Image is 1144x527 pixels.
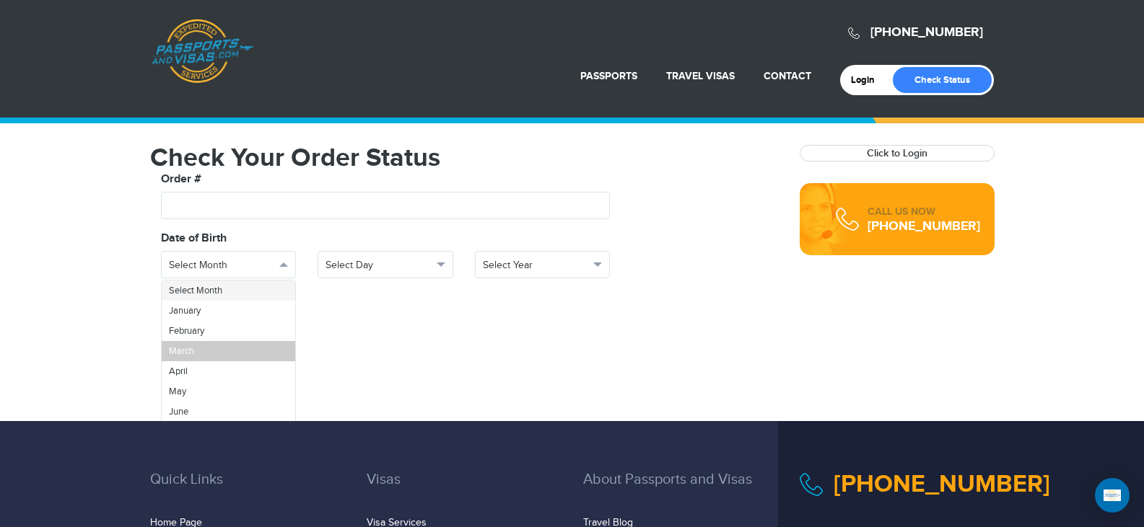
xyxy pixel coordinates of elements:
[475,251,611,278] button: Select Year
[483,258,590,273] span: Select Year
[161,230,227,247] label: Date of Birth
[150,471,345,509] h3: Quick Links
[893,67,992,93] a: Check Status
[580,70,637,82] a: Passports
[870,25,983,40] a: [PHONE_NUMBER]
[169,258,276,273] span: Select Month
[834,469,1050,499] a: [PHONE_NUMBER]
[764,70,811,82] a: Contact
[169,305,201,316] span: January
[868,205,980,219] div: CALL US NOW
[150,145,778,171] h1: Check Your Order Status
[169,325,204,337] span: February
[169,285,222,296] span: Select Month
[318,251,453,278] button: Select Day
[583,471,778,509] h3: About Passports and Visas
[867,147,927,159] a: Click to Login
[169,406,188,417] span: June
[666,70,735,82] a: Travel Visas
[169,345,194,357] span: March
[1095,478,1130,513] div: Open Intercom Messenger
[169,366,188,377] span: April
[169,386,186,397] span: May
[151,19,253,84] a: Passports & [DOMAIN_NAME]
[161,251,297,278] button: Select Month
[367,471,562,509] h3: Visas
[326,258,432,273] span: Select Day
[868,219,980,234] div: [PHONE_NUMBER]
[851,74,885,86] a: Login
[161,171,201,188] label: Order #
